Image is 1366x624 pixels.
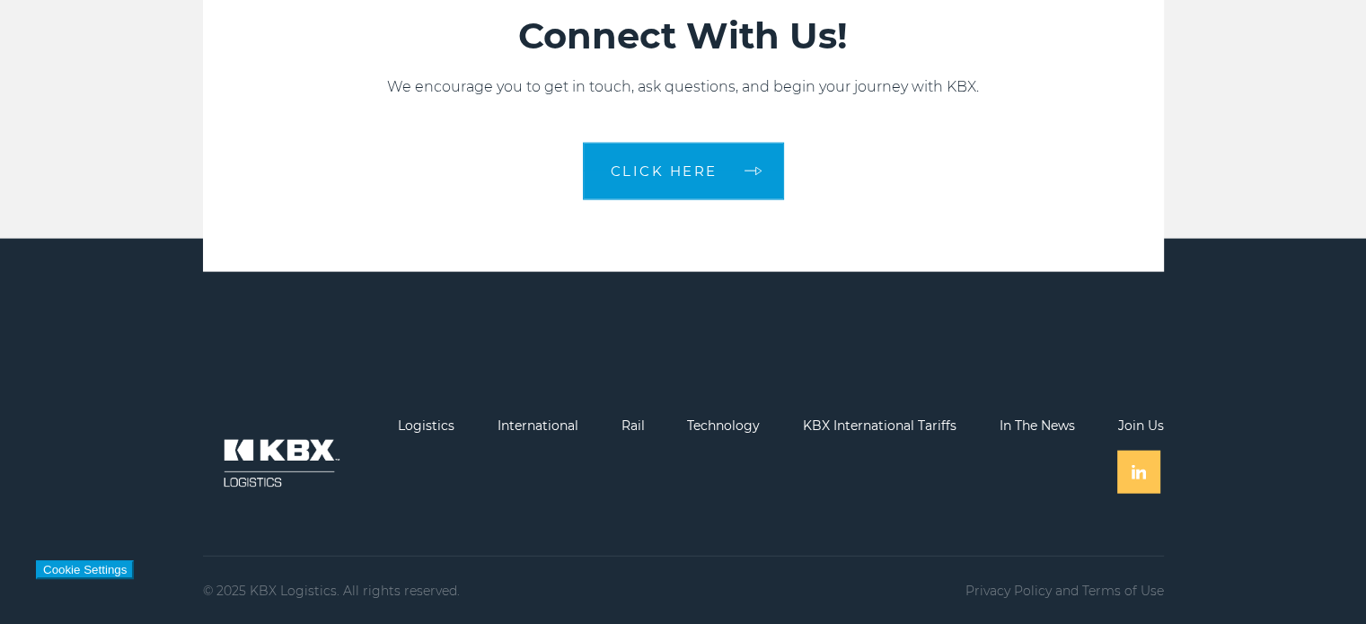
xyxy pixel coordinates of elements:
[803,417,956,434] a: KBX International Tariffs
[1132,465,1146,479] img: Linkedin
[583,143,784,200] a: CLICK HERE arrow arrow
[203,76,1164,98] p: We encourage you to get in touch, ask questions, and begin your journey with KBX.
[1055,583,1079,599] span: and
[498,417,578,434] a: International
[1000,417,1075,434] a: In The News
[36,560,134,579] button: Cookie Settings
[965,583,1052,599] a: Privacy Policy
[203,584,460,598] p: © 2025 KBX Logistics. All rights reserved.
[1117,417,1163,434] a: Join Us
[203,13,1164,58] h2: Connect With Us!
[398,417,454,434] a: Logistics
[687,417,760,434] a: Technology
[1082,583,1164,599] a: Terms of Use
[611,164,718,178] span: CLICK HERE
[621,417,645,434] a: Rail
[203,418,356,508] img: kbx logo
